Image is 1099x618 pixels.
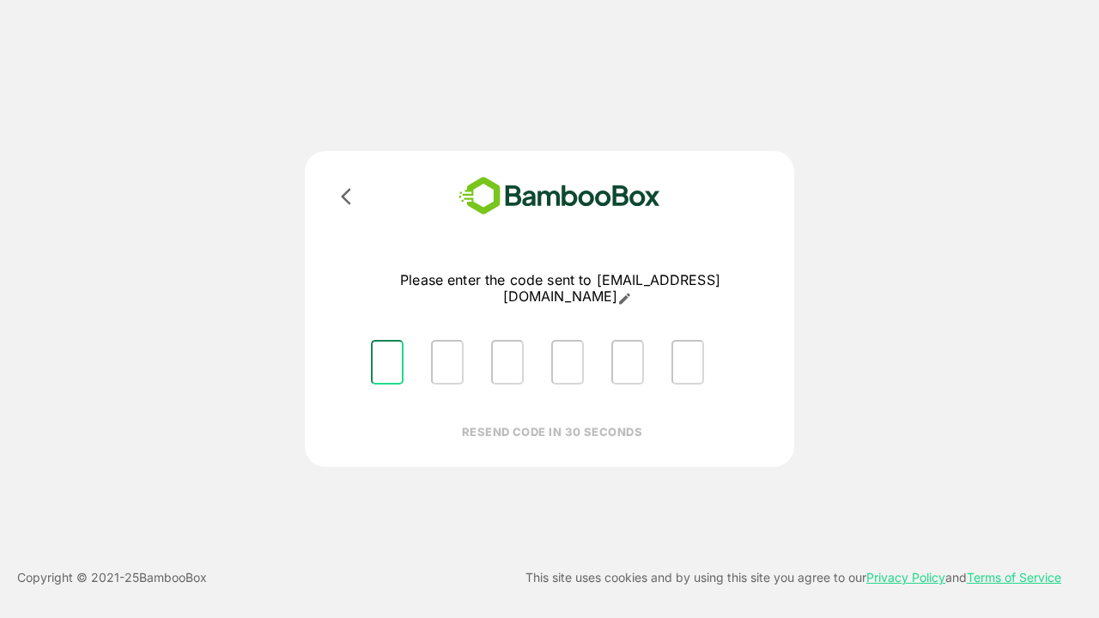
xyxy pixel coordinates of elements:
p: Please enter the code sent to [EMAIL_ADDRESS][DOMAIN_NAME] [357,272,763,306]
input: Please enter OTP character 2 [431,340,464,385]
input: Please enter OTP character 5 [611,340,644,385]
a: Terms of Service [967,570,1061,585]
p: Copyright © 2021- 25 BambooBox [17,567,207,588]
input: Please enter OTP character 4 [551,340,584,385]
a: Privacy Policy [866,570,945,585]
input: Please enter OTP character 6 [671,340,704,385]
input: Please enter OTP character 3 [491,340,524,385]
input: Please enter OTP character 1 [371,340,404,385]
img: bamboobox [434,172,685,221]
p: This site uses cookies and by using this site you agree to our and [525,567,1061,588]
